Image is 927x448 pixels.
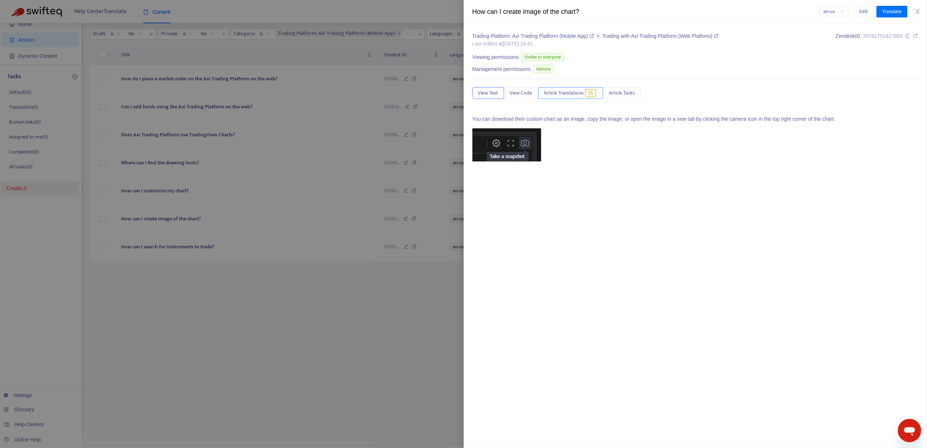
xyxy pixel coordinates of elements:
[472,65,532,73] span: Management permissions:
[533,65,554,73] span: Admins
[898,419,921,442] iframe: Button to launch messaging window
[860,8,868,16] span: Edit
[472,40,718,48] div: Last edited at [DATE] 18:41
[522,53,564,61] span: Visible to everyone
[882,8,902,16] span: Translate
[603,87,641,99] button: Article Tasks
[478,89,498,97] span: View Text
[915,9,920,15] span: close
[863,33,903,39] span: 39781751427865
[544,89,584,97] span: Article Translations
[602,33,718,39] a: Trading with Axi Trading Platform (Web Platform)
[510,89,532,97] span: View Code
[824,6,844,17] span: en-us
[836,32,918,48] div: Zendesk ID:
[472,115,919,123] p: You can download their custom chart as an image, copy the image, or open the image in a new tab b...
[472,32,718,40] div: >
[585,89,596,97] span: 15
[472,53,520,61] span: Viewing permissions:
[472,7,819,17] div: How can I create image of the chart?
[854,6,874,17] button: Edit
[912,8,923,15] button: Close
[504,87,538,99] button: View Code
[538,87,603,99] button: Article Translations15
[876,6,907,17] button: Translate
[472,33,595,39] a: Trading Platform: Axi Trading Platform (Mobile App)
[472,87,504,99] button: View Text
[609,89,635,97] span: Article Tasks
